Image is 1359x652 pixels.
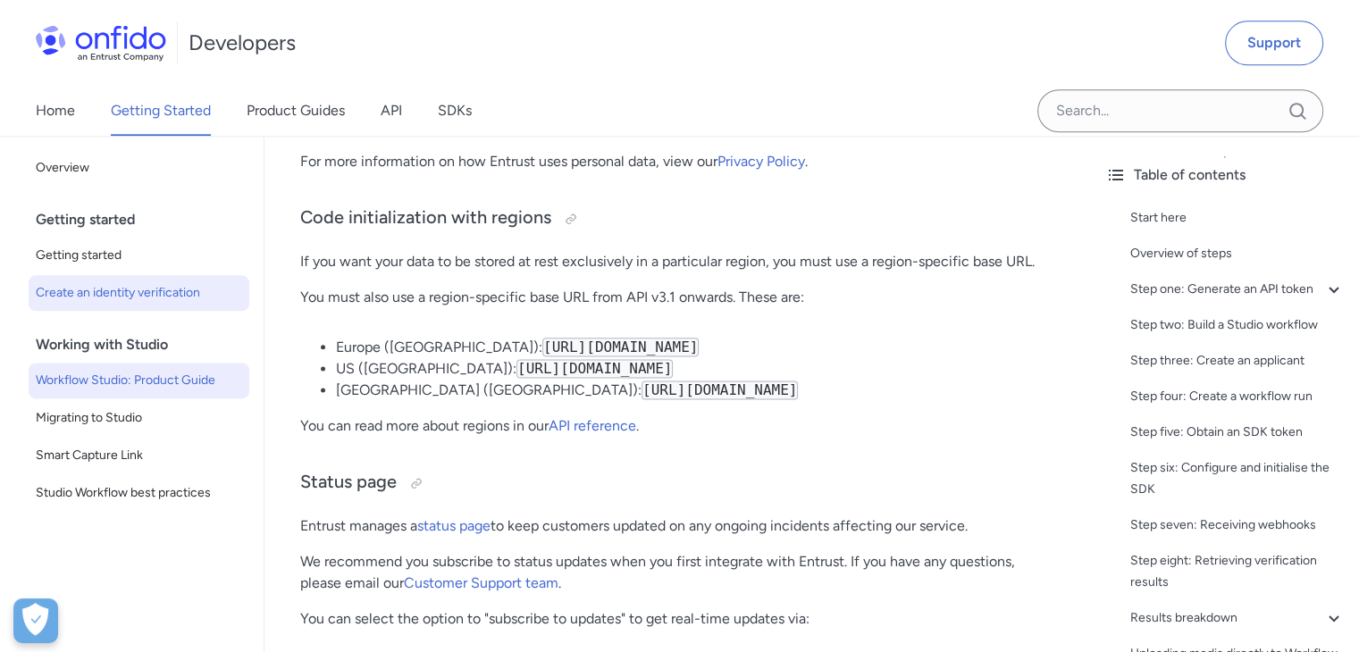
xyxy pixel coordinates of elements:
a: Step one: Generate an API token [1130,279,1345,300]
span: Workflow Studio: Product Guide [36,370,242,391]
h3: Status page [300,469,1055,497]
span: Getting started [36,245,242,266]
a: Support [1225,21,1323,65]
span: Create an identity verification [36,282,242,304]
a: status page [417,517,491,534]
a: Migrating to Studio [29,400,249,436]
a: Smart Capture Link [29,438,249,473]
a: Results breakdown [1130,607,1345,629]
div: Working with Studio [36,327,256,363]
a: SDKs [438,86,472,136]
a: Start here [1130,207,1345,229]
img: Onfido Logo [36,25,166,61]
a: Getting Started [111,86,211,136]
a: Overview of steps [1130,243,1345,264]
span: Migrating to Studio [36,407,242,429]
code: [URL][DOMAIN_NAME] [642,380,798,399]
span: Smart Capture Link [36,445,242,466]
div: Getting started [36,202,256,238]
a: Step three: Create an applicant [1130,350,1345,372]
p: If you want your data to be stored at rest exclusively in a particular region, you must use a reg... [300,251,1055,272]
span: Studio Workflow best practices [36,482,242,504]
a: Step seven: Receiving webhooks [1130,514,1345,536]
input: Onfido search input field [1037,89,1323,132]
a: Workflow Studio: Product Guide [29,363,249,398]
li: US ([GEOGRAPHIC_DATA]): [336,358,1055,380]
a: Getting started [29,238,249,273]
button: Open Preferences [13,598,58,643]
a: Step eight: Retrieving verification results [1130,550,1345,593]
div: Table of contents [1105,164,1345,186]
p: You must also use a region-specific base URL from API v3.1 onwards. These are: [300,287,1055,308]
div: Cookie Preferences [13,598,58,643]
a: Step six: Configure and initialise the SDK [1130,457,1345,500]
a: API [381,86,402,136]
h3: Code initialization with regions [300,205,1055,233]
li: Europe ([GEOGRAPHIC_DATA]): [336,337,1055,358]
p: You can select the option to "subscribe to updates" to get real-time updates via: [300,608,1055,630]
p: You can read more about regions in our . [300,415,1055,437]
a: Customer Support team [404,574,558,591]
code: [URL][DOMAIN_NAME] [516,359,673,378]
p: Entrust manages a to keep customers updated on any ongoing incidents affecting our service. [300,515,1055,537]
a: API reference [549,417,636,434]
a: Home [36,86,75,136]
a: Privacy Policy [717,153,805,170]
a: Create an identity verification [29,275,249,311]
a: Studio Workflow best practices [29,475,249,511]
h1: Developers [189,29,296,57]
a: Step five: Obtain an SDK token [1130,422,1345,443]
a: Step two: Build a Studio workflow [1130,314,1345,336]
li: [GEOGRAPHIC_DATA] ([GEOGRAPHIC_DATA]): [336,380,1055,401]
code: [URL][DOMAIN_NAME] [542,338,699,356]
p: For more information on how Entrust uses personal data, view our . [300,151,1055,172]
a: Step four: Create a workflow run [1130,386,1345,407]
span: Overview [36,157,242,179]
a: Overview [29,150,249,186]
p: We recommend you subscribe to status updates when you first integrate with Entrust. If you have a... [300,551,1055,594]
a: Product Guides [247,86,345,136]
